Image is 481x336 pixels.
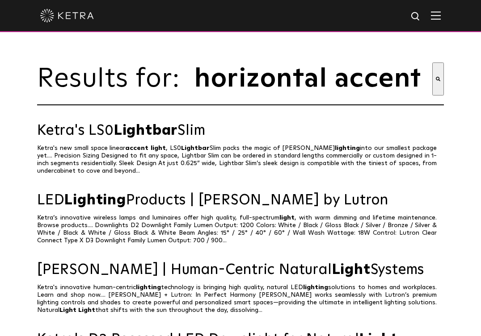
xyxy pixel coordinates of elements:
[335,145,360,151] span: lighting
[37,66,189,92] span: Results for:
[59,307,76,313] span: Light
[40,9,94,22] img: ketra-logo-2019-white
[151,145,166,151] span: light
[303,284,328,290] span: lighting
[37,123,444,139] a: Ketra's LS0LightbarSlim
[37,145,444,175] p: Ketra's new small space linear , LS0 Slim packs the magic of [PERSON_NAME] into our smallest pack...
[194,62,432,95] input: This is a search field with an auto-suggest feature attached.
[37,284,444,314] p: Ketra's innovative human-centric technology is bringing high quality, natural LED solutions to ho...
[114,124,177,138] span: Lightbar
[279,215,295,221] span: light
[136,284,161,290] span: lighting
[37,193,444,208] a: LEDLightingProducts | [PERSON_NAME] by Lutron
[125,145,148,151] span: accent
[64,193,126,207] span: Lighting
[37,214,444,245] p: Ketra’s innovative wireless lamps and luminaires offer high quality, full-spectrum , with warm di...
[410,11,422,22] img: search icon
[181,145,210,151] span: Lightbar
[431,11,441,20] img: Hamburger%20Nav.svg
[432,62,444,95] button: Search
[78,307,95,313] span: Light
[37,262,444,278] a: [PERSON_NAME] | Human-Centric NaturalLightSystems
[332,263,371,277] span: Light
